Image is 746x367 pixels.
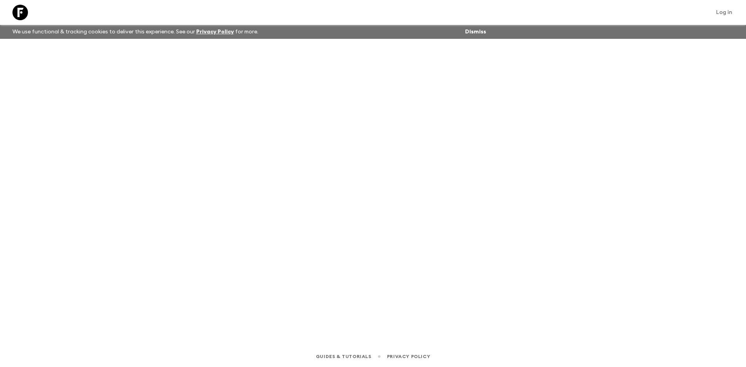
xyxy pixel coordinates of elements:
a: Log in [712,7,737,18]
a: Privacy Policy [196,29,234,35]
a: Guides & Tutorials [316,352,371,361]
button: Dismiss [463,26,488,37]
a: Privacy Policy [387,352,430,361]
p: We use functional & tracking cookies to deliver this experience. See our for more. [9,25,261,39]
